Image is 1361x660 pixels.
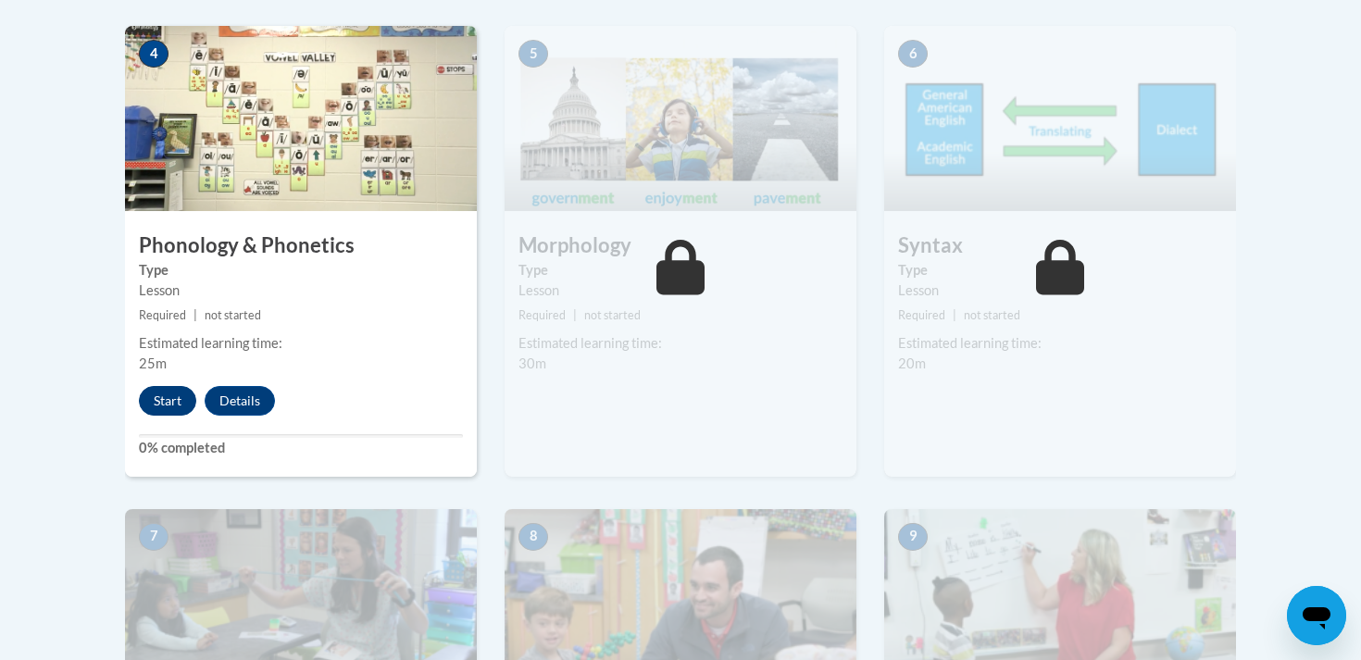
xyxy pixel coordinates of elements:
button: Details [205,386,275,416]
span: 9 [898,523,928,551]
h3: Morphology [505,231,856,260]
span: | [573,308,577,322]
span: Required [518,308,566,322]
button: Start [139,386,196,416]
iframe: Button to launch messaging window [1287,586,1346,645]
span: | [194,308,197,322]
span: not started [584,308,641,322]
span: 5 [518,40,548,68]
label: Type [518,260,843,280]
div: Estimated learning time: [518,333,843,354]
span: not started [205,308,261,322]
div: Estimated learning time: [898,333,1222,354]
span: 7 [139,523,169,551]
h3: Syntax [884,231,1236,260]
img: Course Image [125,26,477,211]
div: Lesson [518,280,843,301]
span: 20m [898,355,926,371]
span: 8 [518,523,548,551]
img: Course Image [505,26,856,211]
h3: Phonology & Phonetics [125,231,477,260]
span: Required [139,308,186,322]
img: Course Image [884,26,1236,211]
span: 4 [139,40,169,68]
span: not started [964,308,1020,322]
span: 25m [139,355,167,371]
span: 30m [518,355,546,371]
div: Lesson [898,280,1222,301]
label: Type [898,260,1222,280]
div: Lesson [139,280,463,301]
label: 0% completed [139,438,463,458]
span: 6 [898,40,928,68]
span: Required [898,308,945,322]
span: | [953,308,956,322]
label: Type [139,260,463,280]
div: Estimated learning time: [139,333,463,354]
